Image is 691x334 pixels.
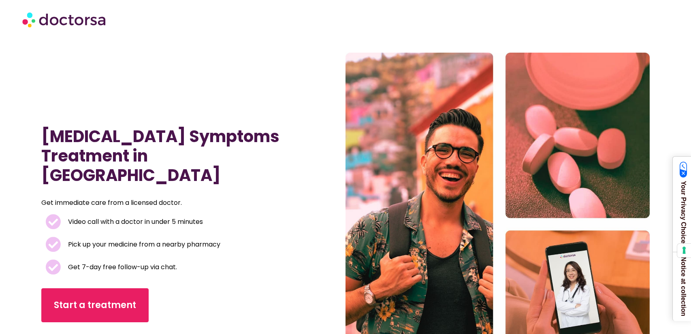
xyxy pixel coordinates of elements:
[66,239,220,250] span: Pick up your medicine from a nearby pharmacy
[677,244,691,257] button: Your consent preferences for tracking technologies
[54,299,136,312] span: Start a treatment
[41,127,300,185] h1: [MEDICAL_DATA] Symptoms Treatment in [GEOGRAPHIC_DATA]
[66,216,203,228] span: Video call with a doctor in under 5 minutes
[41,197,280,208] p: Get immediate care from a licensed doctor.
[41,288,149,322] a: Start a treatment
[66,262,177,273] span: Get 7-day free follow-up via chat.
